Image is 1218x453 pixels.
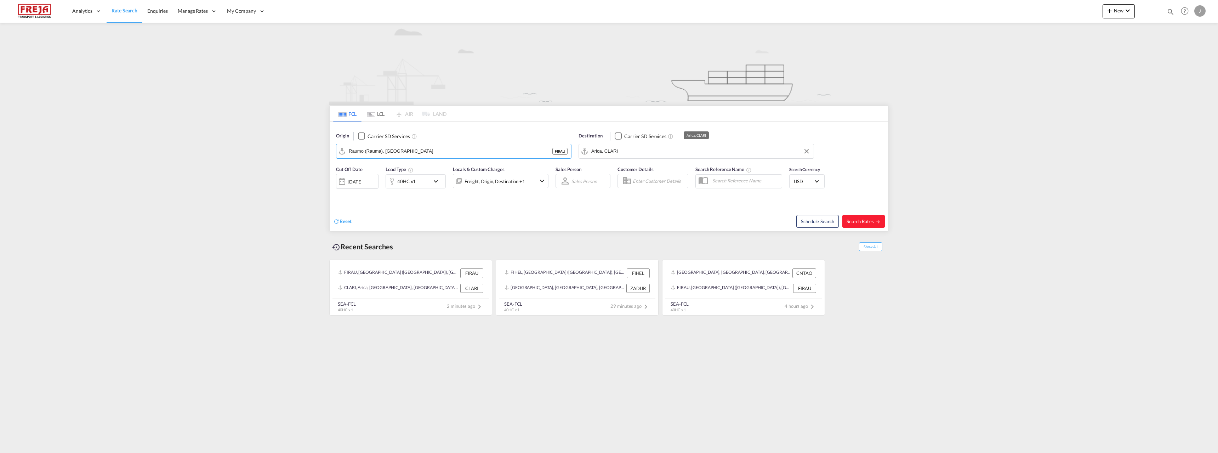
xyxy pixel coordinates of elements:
[330,122,888,231] div: Origin Checkbox No InkUnchecked: Search for CY (Container Yard) services for all selected carrier...
[72,7,92,15] span: Analytics
[1105,6,1114,15] md-icon: icon-plus 400-fg
[432,177,444,186] md-icon: icon-chevron-down
[348,179,362,185] div: [DATE]
[505,268,625,278] div: FIHEL, Helsinki (Helsingfors), Finland, Northern Europe, Europe
[178,7,208,15] span: Manage Rates
[842,215,885,228] button: Search Ratesicon-arrow-right
[332,243,341,251] md-icon: icon-backup-restore
[362,106,390,121] md-tab-item: LCL
[336,188,341,198] md-datepicker: Select
[671,301,689,307] div: SEA-FCL
[411,134,417,139] md-icon: Unchecked: Search for CY (Container Yard) services for all selected carriers.Checked : Search for...
[329,23,889,105] img: new-FCL.png
[633,176,686,186] input: Enter Customer Details
[801,146,812,157] button: Clear Input
[227,7,256,15] span: My Company
[671,307,686,312] span: 40HC x 1
[1167,8,1174,18] div: icon-magnify
[329,260,492,316] recent-search-card: FIRAU, [GEOGRAPHIC_DATA] ([GEOGRAPHIC_DATA]), [GEOGRAPHIC_DATA], [GEOGRAPHIC_DATA], [GEOGRAPHIC_D...
[329,239,396,255] div: Recent Searches
[336,166,363,172] span: Cut Off Date
[333,218,352,226] div: icon-refreshReset
[349,146,552,157] input: Search by Port
[336,174,379,189] div: [DATE]
[556,166,581,172] span: Sales Person
[695,166,752,172] span: Search Reference Name
[333,106,446,121] md-pagination-wrapper: Use the left and right arrow keys to navigate between tabs
[496,260,659,316] recent-search-card: FIHEL, [GEOGRAPHIC_DATA] ([GEOGRAPHIC_DATA]), [GEOGRAPHIC_DATA], [GEOGRAPHIC_DATA], [GEOGRAPHIC_D...
[333,106,362,121] md-tab-item: FCL
[626,284,650,293] div: ZADUR
[338,268,459,278] div: FIRAU, Raumo (Rauma), Finland, Northern Europe, Europe
[538,177,546,185] md-icon: icon-chevron-down
[792,268,816,278] div: CNTAO
[336,132,349,140] span: Origin
[552,148,568,155] div: FIRAU
[358,132,410,140] md-checkbox: Checkbox No Ink
[627,268,650,278] div: FIHEL
[687,131,706,139] div: Arica, CLARI
[386,174,446,188] div: 40HC x1icon-chevron-down
[746,167,752,173] md-icon: Your search will be saved by the below given name
[785,303,816,309] span: 4 hours ago
[147,8,168,14] span: Enquiries
[112,7,137,13] span: Rate Search
[571,176,598,186] md-select: Sales Person
[615,132,666,140] md-checkbox: Checkbox No Ink
[847,219,881,224] span: Search Rates
[662,260,825,316] recent-search-card: [GEOGRAPHIC_DATA], [GEOGRAPHIC_DATA], [GEOGRAPHIC_DATA], [GEOGRAPHIC_DATA] & [GEOGRAPHIC_DATA], [...
[338,307,353,312] span: 40HC x 1
[1179,5,1194,18] div: Help
[591,146,810,157] input: Search by Port
[1103,4,1135,18] button: icon-plus 400-fgNewicon-chevron-down
[408,167,414,173] md-icon: Select multiple loads to view rates
[475,302,484,311] md-icon: icon-chevron-right
[808,302,816,311] md-icon: icon-chevron-right
[453,174,548,188] div: Freight Origin Destination Factory Stuffingicon-chevron-down
[465,176,525,186] div: Freight Origin Destination Factory Stuffing
[709,175,782,186] input: Search Reference Name
[340,218,352,224] span: Reset
[668,134,673,139] md-icon: Unchecked: Search for CY (Container Yard) services for all selected carriers.Checked : Search for...
[504,307,519,312] span: 40HC x 1
[336,144,571,158] md-input-container: Raumo (Rauma), FIRAU
[671,284,791,293] div: FIRAU, Raumo (Rauma), Finland, Northern Europe, Europe
[504,301,522,307] div: SEA-FCL
[386,166,414,172] span: Load Type
[1105,8,1132,13] span: New
[579,132,603,140] span: Destination
[1194,5,1206,17] div: J
[794,178,814,185] span: USD
[368,133,410,140] div: Carrier SD Services
[671,268,791,278] div: CNTAO, Qingdao, China, Greater China & Far East Asia, Asia Pacific
[859,242,882,251] span: Show All
[397,176,416,186] div: 40HC x1
[876,219,881,224] md-icon: icon-arrow-right
[793,176,821,186] md-select: Select Currency: $ USDUnited States Dollar
[789,167,820,172] span: Search Currency
[447,303,484,309] span: 2 minutes ago
[793,284,816,293] div: FIRAU
[796,215,839,228] button: Note: By default Schedule search will only considerorigin ports, destination ports and cut off da...
[338,284,459,293] div: CLARI, Arica, Chile, South America, Americas
[460,284,483,293] div: CLARI
[642,302,650,311] md-icon: icon-chevron-right
[1167,8,1174,16] md-icon: icon-magnify
[505,284,625,293] div: ZADUR, Durban, South Africa, Southern Africa, Africa
[1123,6,1132,15] md-icon: icon-chevron-down
[460,268,483,278] div: FIRAU
[1179,5,1191,17] span: Help
[579,144,814,158] md-input-container: Arica, CLARI
[610,303,650,309] span: 29 minutes ago
[624,133,666,140] div: Carrier SD Services
[333,218,340,225] md-icon: icon-refresh
[11,3,58,19] img: 586607c025bf11f083711d99603023e7.png
[617,166,653,172] span: Customer Details
[338,301,356,307] div: SEA-FCL
[453,166,505,172] span: Locals & Custom Charges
